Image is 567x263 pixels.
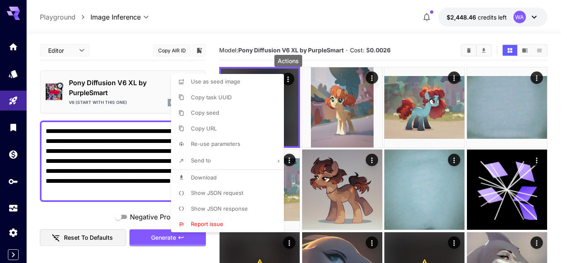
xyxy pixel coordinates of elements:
span: Report issue [191,221,223,227]
span: Use as seed image [191,78,240,85]
span: Download [191,174,217,181]
span: Copy seed [191,109,219,116]
span: Copy task UUID [191,94,232,101]
span: Show JSON response [191,205,248,212]
span: Re-use parameters [191,140,240,147]
span: Send to [191,157,211,164]
span: Copy URL [191,125,217,132]
div: Actions [274,55,302,67]
span: Show JSON request [191,189,243,196]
